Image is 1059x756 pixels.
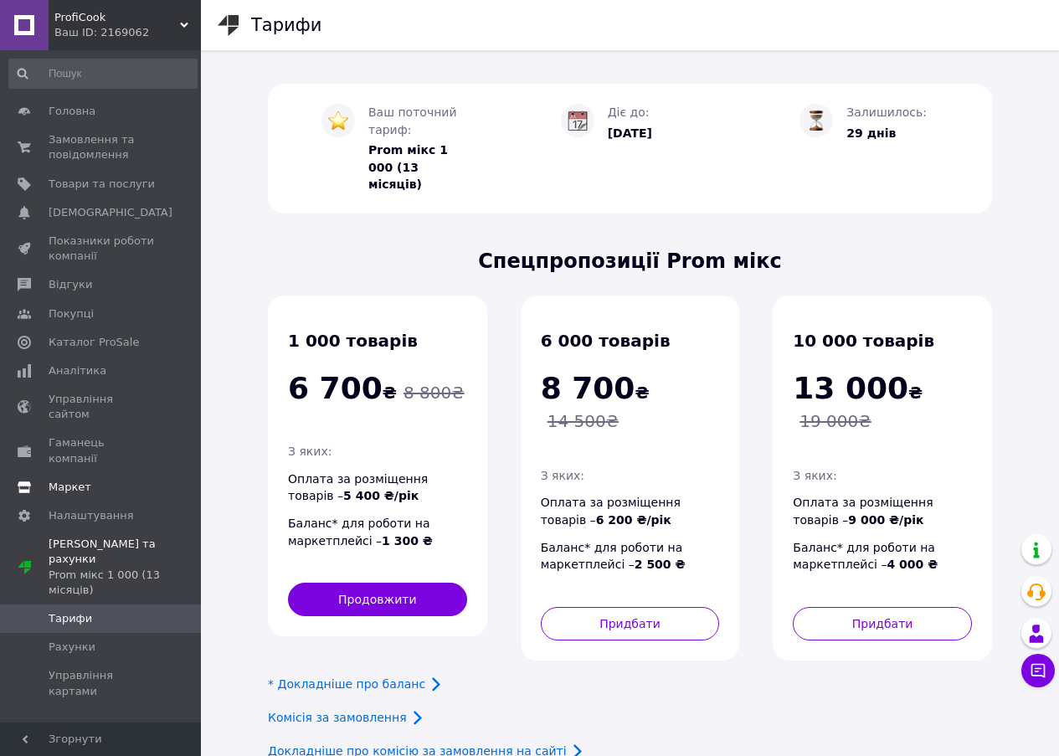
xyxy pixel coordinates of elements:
[8,59,198,89] input: Пошук
[541,331,671,351] span: 6 000 товарів
[288,371,383,405] span: 6 700
[49,234,155,264] span: Показники роботи компанії
[887,558,938,571] span: 4 000 ₴
[547,411,619,431] span: 14 500 ₴
[49,335,139,350] span: Каталог ProSale
[793,541,938,572] span: Баланс* для роботи на маркетплейсі –
[793,371,908,405] span: 13 000
[251,15,321,35] h1: Тарифи
[1021,654,1055,687] button: Чат з покупцем
[49,177,155,192] span: Товари та послуги
[541,607,720,640] button: Придбати
[596,513,671,527] span: 6 200 ₴/рік
[568,111,588,131] img: :calendar:
[799,411,871,431] span: 19 000 ₴
[846,105,927,119] span: Залишилось:
[793,331,934,351] span: 10 000 товарів
[49,508,134,523] span: Налаштування
[288,583,467,616] button: Продовжити
[49,363,106,378] span: Аналітика
[288,331,418,351] span: 1 000 товарів
[541,371,635,405] span: 8 700
[608,105,650,119] span: Діє до:
[368,105,457,136] span: Ваш поточний тариф:
[54,25,201,40] div: Ваш ID: 2169062
[49,668,155,698] span: Управління картами
[635,558,686,571] span: 2 500 ₴
[49,205,172,220] span: [DEMOGRAPHIC_DATA]
[268,677,425,691] a: * Докладніше про баланс
[49,104,95,119] span: Головна
[288,517,433,548] span: Баланс* для роботи на маркетплейсі –
[288,472,428,503] span: Оплата за розміщення товарів –
[368,143,448,191] span: Prom мікс 1 000 (13 місяців)
[49,277,92,292] span: Відгуки
[382,534,433,548] span: 1 300 ₴
[343,489,419,502] span: 5 400 ₴/рік
[49,611,92,626] span: Тарифи
[49,568,201,598] div: Prom мікс 1 000 (13 місяців)
[54,10,180,25] span: ProfiCook
[288,383,397,403] span: ₴
[793,469,836,482] span: З яких:
[49,392,155,422] span: Управління сайтом
[793,383,923,403] span: ₴
[49,640,95,655] span: Рахунки
[793,607,972,640] button: Придбати
[541,469,584,482] span: З яких:
[328,111,348,131] img: :star:
[608,126,652,140] span: [DATE]
[268,247,992,275] span: Спецпропозиції Prom мікс
[49,537,201,598] span: [PERSON_NAME] та рахунки
[848,513,923,527] span: 9 000 ₴/рік
[49,132,155,162] span: Замовлення та повідомлення
[793,496,933,527] span: Оплата за розміщення товарів –
[49,480,91,495] span: Маркет
[541,541,686,572] span: Баланс* для роботи на маркетплейсі –
[49,306,94,321] span: Покупці
[846,126,896,140] span: 29 днів
[404,383,465,403] span: 8 800 ₴
[49,435,155,465] span: Гаманець компанії
[268,711,407,724] a: Комісія за замовлення
[541,383,650,403] span: ₴
[541,496,681,527] span: Оплата за розміщення товарів –
[806,111,826,131] img: :hourglass_flowing_sand:
[288,445,332,458] span: З яких:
